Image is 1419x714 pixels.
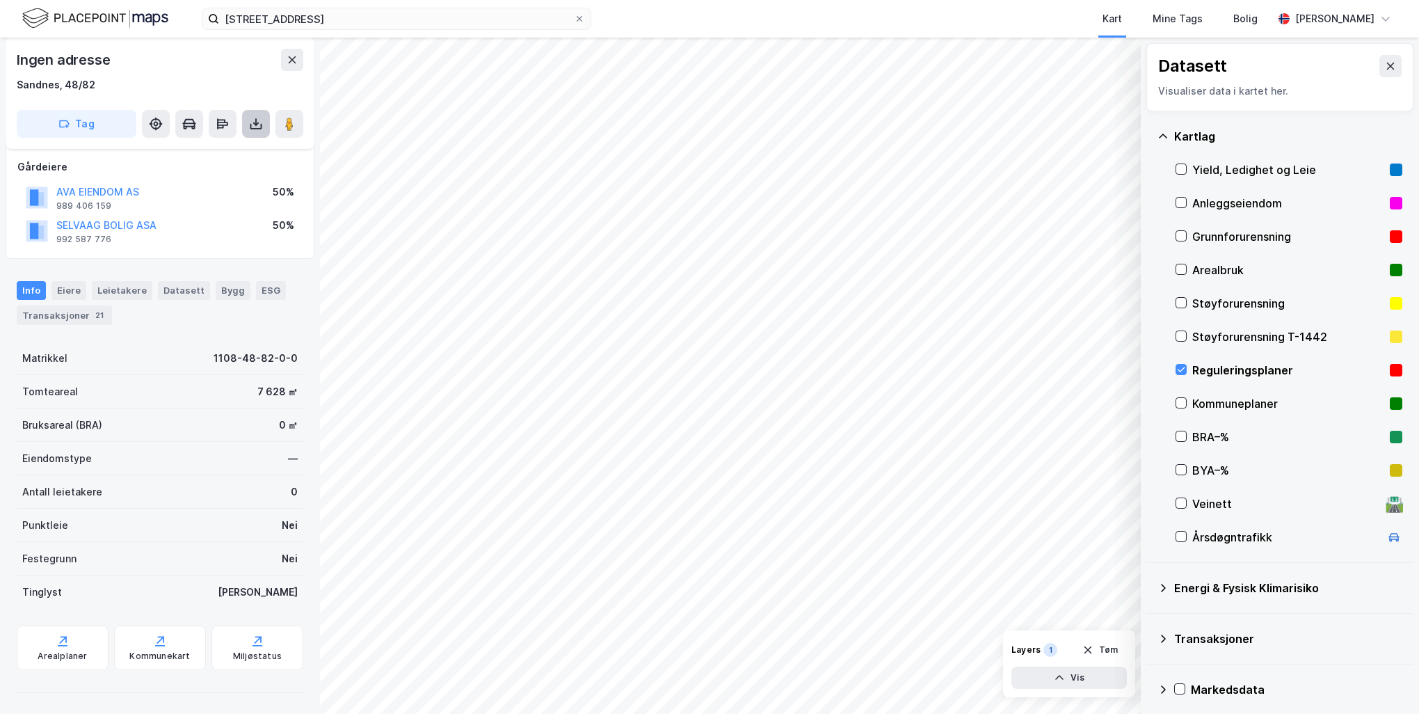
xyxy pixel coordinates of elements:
div: 0 ㎡ [279,417,298,434]
div: 989 406 159 [56,200,111,212]
div: ESG [256,281,286,299]
div: Tinglyst [22,584,62,601]
div: 7 628 ㎡ [257,383,298,400]
div: Markedsdata [1191,681,1402,698]
div: Transaksjoner [1174,630,1402,647]
div: Nei [282,517,298,534]
div: Bolig [1233,10,1258,27]
div: Tomteareal [22,383,78,400]
div: Kommunekart [129,651,190,662]
div: Kart [1103,10,1122,27]
div: Kartlag [1174,128,1402,145]
button: Tøm [1073,639,1127,661]
div: Punktleie [22,517,68,534]
div: Ingen adresse [17,49,113,71]
div: — [288,450,298,467]
div: Arealbruk [1192,262,1384,278]
div: Sandnes, 48/82 [17,77,95,93]
div: Nei [282,550,298,567]
div: Leietakere [92,281,152,299]
div: Anleggseiendom [1192,195,1384,212]
div: Yield, Ledighet og Leie [1192,161,1384,178]
button: Tag [17,110,136,138]
div: Info [17,281,46,299]
div: BRA–% [1192,429,1384,445]
div: Festegrunn [22,550,77,567]
div: Layers [1011,644,1041,656]
div: Miljøstatus [233,651,282,662]
div: Bruksareal (BRA) [22,417,102,434]
div: 1 [1043,643,1057,657]
div: Datasett [1158,55,1227,77]
div: [PERSON_NAME] [218,584,298,601]
div: Reguleringsplaner [1192,362,1384,379]
div: Eiere [51,281,86,299]
div: Bygg [216,281,250,299]
div: Årsdøgntrafikk [1192,529,1380,546]
div: BYA–% [1192,462,1384,479]
div: Kontrollprogram for chat [1349,647,1419,714]
div: Matrikkel [22,350,67,367]
div: Transaksjoner [17,306,112,325]
img: logo.f888ab2527a4732fd821a326f86c7f29.svg [22,6,168,31]
div: Gårdeiere [17,159,303,175]
div: Datasett [158,281,210,299]
div: 0 [291,484,298,500]
div: Støyforurensning [1192,295,1384,312]
div: [PERSON_NAME] [1295,10,1374,27]
div: Visualiser data i kartet her. [1158,83,1402,100]
div: 🛣️ [1385,495,1404,513]
div: Veinett [1192,495,1380,512]
div: Energi & Fysisk Klimarisiko [1174,580,1402,596]
div: 21 [93,308,106,322]
div: Mine Tags [1153,10,1203,27]
div: 50% [273,184,294,200]
div: 50% [273,217,294,234]
div: Antall leietakere [22,484,102,500]
button: Vis [1011,667,1127,689]
iframe: Chat Widget [1349,647,1419,714]
div: Kommuneplaner [1192,395,1384,412]
div: Arealplaner [38,651,87,662]
input: Søk på adresse, matrikkel, gårdeiere, leietakere eller personer [219,8,574,29]
div: Grunnforurensning [1192,228,1384,245]
div: Støyforurensning T-1442 [1192,328,1384,345]
div: 1108-48-82-0-0 [214,350,298,367]
div: 992 587 776 [56,234,111,245]
div: Eiendomstype [22,450,92,467]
